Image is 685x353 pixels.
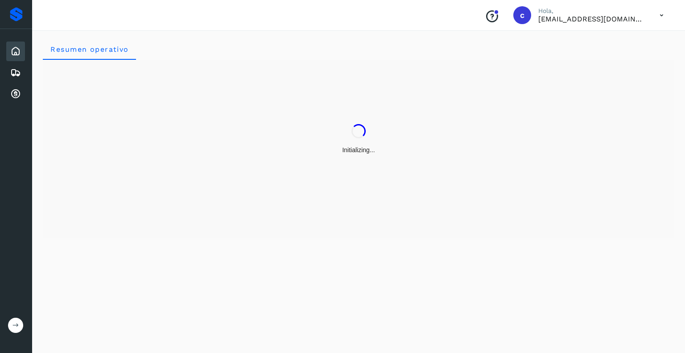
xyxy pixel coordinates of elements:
div: Cuentas por cobrar [6,84,25,104]
p: Hola, [538,7,645,15]
span: Resumen operativo [50,45,129,54]
div: Embarques [6,63,25,83]
p: comercializacion@a3vlogistics.com [538,15,645,23]
div: Inicio [6,42,25,61]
